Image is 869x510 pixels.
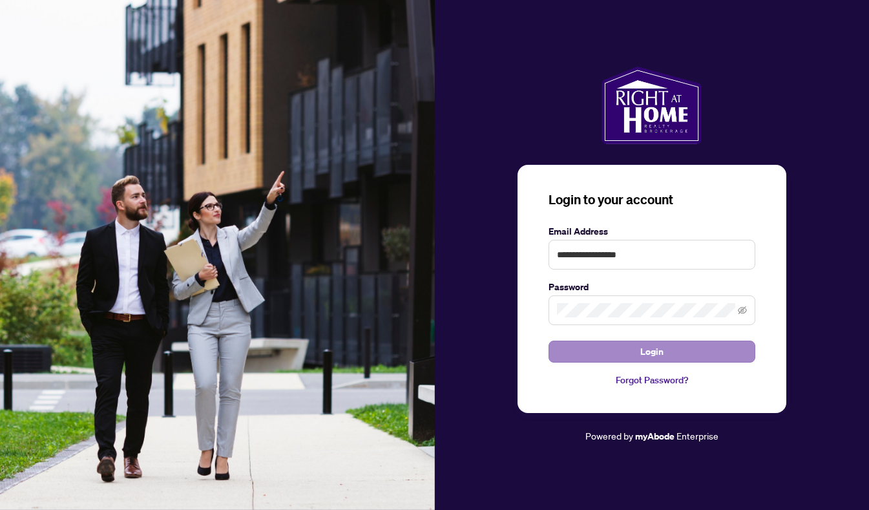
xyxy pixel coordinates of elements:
span: Login [640,341,664,362]
img: ma-logo [602,67,702,144]
a: myAbode [635,429,675,443]
label: Password [549,280,755,294]
span: Powered by [585,430,633,441]
span: Enterprise [676,430,718,441]
h3: Login to your account [549,191,755,209]
span: eye-invisible [738,306,747,315]
label: Email Address [549,224,755,239]
a: Forgot Password? [549,373,755,387]
button: Login [549,341,755,363]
